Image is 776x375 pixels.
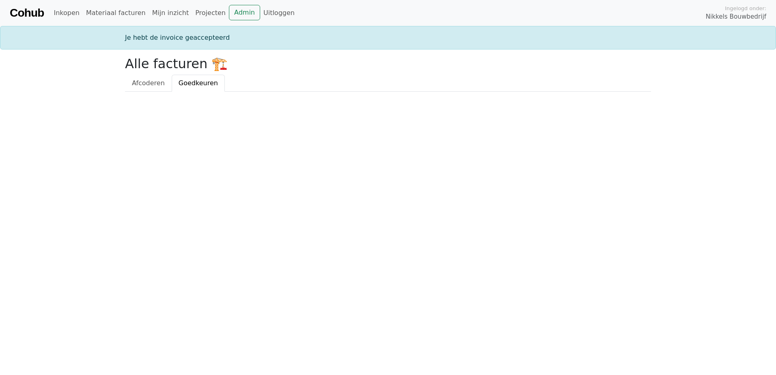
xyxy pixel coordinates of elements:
[125,56,651,71] h2: Alle facturen 🏗️
[229,5,260,20] a: Admin
[83,5,149,21] a: Materiaal facturen
[50,5,82,21] a: Inkopen
[172,75,225,92] a: Goedkeuren
[10,3,44,23] a: Cohub
[260,5,298,21] a: Uitloggen
[132,79,165,87] span: Afcoderen
[149,5,192,21] a: Mijn inzicht
[125,75,172,92] a: Afcoderen
[706,12,766,22] span: Nikkels Bouwbedrijf
[192,5,229,21] a: Projecten
[179,79,218,87] span: Goedkeuren
[120,33,656,43] div: Je hebt de invoice geaccepteerd
[725,4,766,12] span: Ingelogd onder:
